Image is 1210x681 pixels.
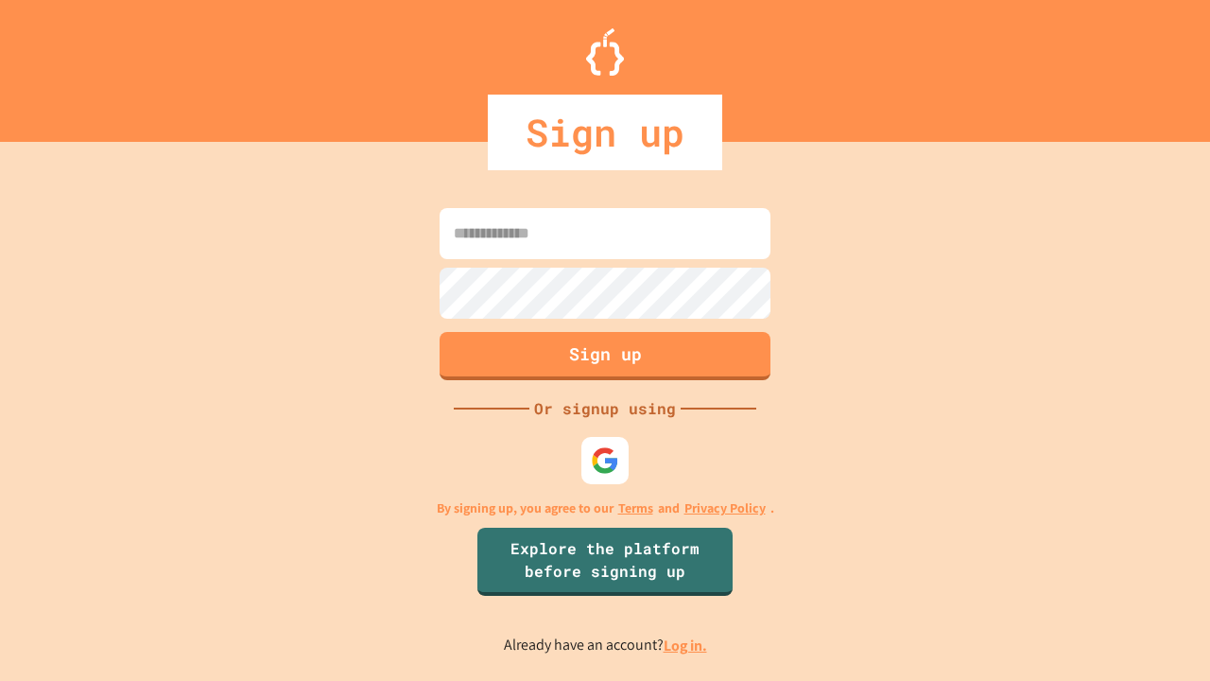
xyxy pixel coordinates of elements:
[437,498,774,518] p: By signing up, you agree to our and .
[529,397,681,420] div: Or signup using
[684,498,766,518] a: Privacy Policy
[591,446,619,475] img: google-icon.svg
[504,634,707,657] p: Already have an account?
[664,636,707,655] a: Log in.
[586,28,624,76] img: Logo.svg
[618,498,653,518] a: Terms
[488,95,722,170] div: Sign up
[440,332,770,380] button: Sign up
[477,528,733,596] a: Explore the platform before signing up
